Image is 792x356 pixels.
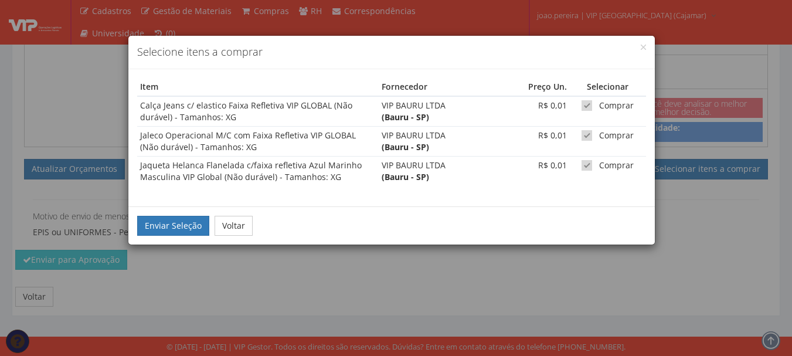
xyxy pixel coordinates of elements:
label: Comprar [582,100,634,111]
td: R$ 0,01 [506,96,570,126]
button: Enviar Seleção [137,216,209,236]
label: Comprar [582,130,634,141]
th: Fornecedor [379,78,506,96]
th: Preço Un. [506,78,570,96]
td: VIP BAURU LTDA [379,126,506,156]
td: Calça Jeans c/ elastico Faixa Refletiva VIP GLOBAL (Não durável) - Tamanhos: XG [137,96,379,126]
td: VIP BAURU LTDA [379,96,506,126]
strong: (Bauru - SP) [382,141,429,152]
th: Selecionar [570,78,646,96]
h4: Selecione itens a comprar [137,45,646,60]
strong: (Bauru - SP) [382,171,429,182]
td: Jaqueta Helanca Flanelada c/faixa refletiva Azul Marinho Masculina VIP Global (Não durável) - Tam... [137,156,379,185]
td: R$ 0,01 [506,126,570,156]
button: Voltar [215,216,253,236]
label: Comprar [582,160,634,171]
th: Item [137,78,379,96]
td: Jaleco Operacional M/C com Faixa Refletiva VIP GLOBAL (Não durável) - Tamanhos: XG [137,126,379,156]
td: R$ 0,01 [506,156,570,185]
strong: (Bauru - SP) [382,111,429,123]
button: Close [641,45,646,50]
td: VIP BAURU LTDA [379,156,506,185]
